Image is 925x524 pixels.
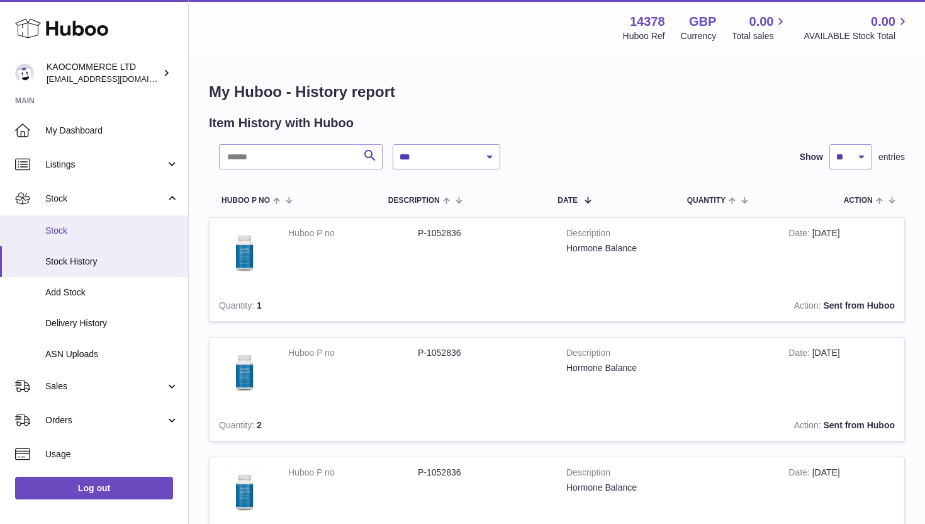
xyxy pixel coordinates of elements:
span: Add Stock [45,287,179,299]
h1: My Huboo - History report [209,82,905,102]
span: Date [558,196,578,205]
strong: Description [566,227,770,242]
label: Show [800,151,823,163]
strong: Date [788,348,812,361]
strong: Quantity [219,420,257,433]
strong: GBP [689,13,716,30]
strong: Action [794,420,824,433]
span: ASN Uploads [45,348,179,360]
span: Total sales [732,30,788,42]
td: 1 [210,290,335,321]
span: Listings [45,159,165,171]
td: 2 [210,410,335,441]
strong: Description [566,347,770,362]
span: Stock History [45,256,179,268]
span: [EMAIL_ADDRESS][DOMAIN_NAME] [47,74,185,84]
div: Huboo Ref [623,30,665,42]
img: 1753264085.png [219,467,269,517]
span: Stock [45,193,165,205]
img: 1753264085.png [219,227,269,278]
strong: Description [566,467,770,482]
img: 1753264085.png [219,347,269,397]
span: Delivery History [45,317,179,329]
a: 0.00 AVAILABLE Stock Total [804,13,910,42]
span: Stock [45,225,179,237]
td: Hormone Balance [557,218,779,290]
span: My Dashboard [45,125,179,137]
span: Huboo P no [221,196,270,205]
strong: Date [788,228,812,241]
span: 0.00 [749,13,774,30]
span: Sales [45,380,165,392]
td: Hormone Balance [557,338,779,410]
strong: Date [788,467,812,481]
strong: Quantity [219,300,257,314]
a: Log out [15,477,173,499]
strong: 14378 [630,13,665,30]
td: [DATE] [779,338,904,410]
dd: P-1052836 [418,467,547,479]
span: Quantity [687,196,726,205]
a: 0.00 Total sales [732,13,788,42]
td: [DATE] [779,218,904,290]
div: Currency [681,30,717,42]
strong: Sent from Huboo [823,300,895,310]
dd: P-1052836 [418,347,547,359]
span: Orders [45,414,165,426]
img: hello@lunera.co.uk [15,64,34,83]
span: entries [878,151,905,163]
dt: Huboo P no [288,347,418,359]
span: Usage [45,448,179,460]
span: 0.00 [871,13,895,30]
h2: Item History with Huboo [209,115,354,132]
div: KAOCOMMERCE LTD [47,61,160,85]
dt: Huboo P no [288,467,418,479]
dd: P-1052836 [418,227,547,239]
strong: Action [794,300,824,314]
span: Description [388,196,440,205]
span: Action [844,196,873,205]
span: AVAILABLE Stock Total [804,30,910,42]
strong: Sent from Huboo [823,420,895,430]
dt: Huboo P no [288,227,418,239]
